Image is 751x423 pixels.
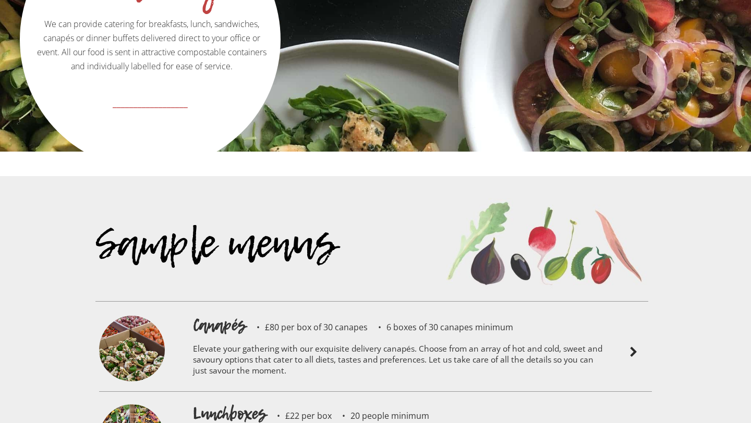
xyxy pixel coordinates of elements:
p: Elevate your gathering with our exquisite delivery canapés. Choose from an array of hot and cold,... [193,337,605,386]
div: Sample menus [95,238,435,301]
p: £80 per box of 30 canapes [246,323,368,331]
a: __________________ [21,91,279,127]
p: £22 per box [267,412,332,420]
p: 20 people minimum [332,412,429,420]
p: 6 boxes of 30 canapes minimum [368,323,513,331]
strong: __________________ [113,96,188,109]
